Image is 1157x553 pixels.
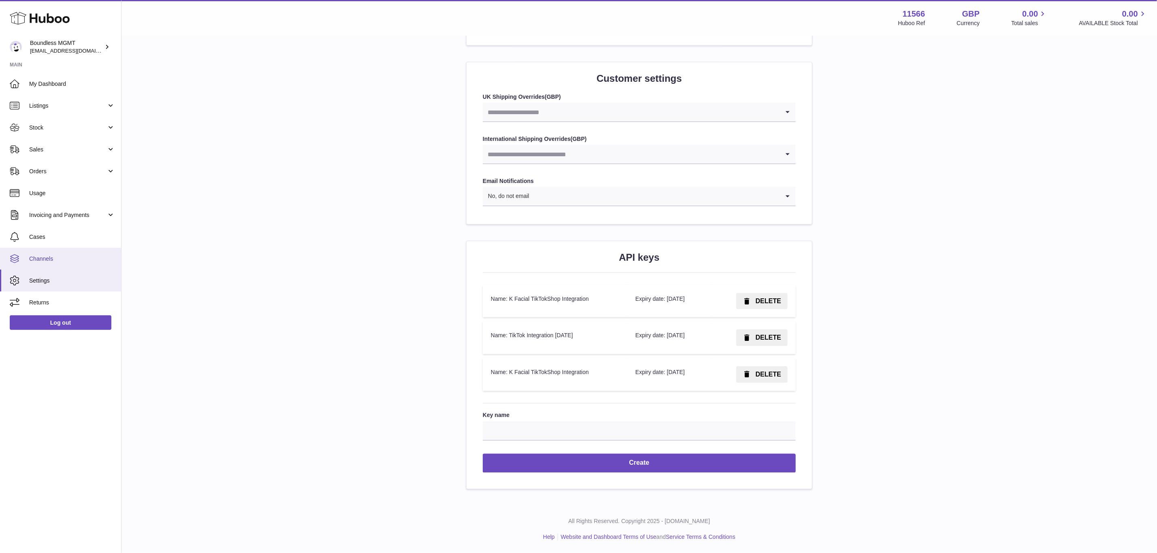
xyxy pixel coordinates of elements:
[1011,19,1047,27] span: Total sales
[10,41,22,53] img: internalAdmin-11566@internal.huboo.com
[1023,9,1038,19] span: 0.00
[483,103,780,121] input: Search for option
[736,366,788,383] button: DELETE
[483,412,796,419] label: Key name
[545,94,561,100] span: ( )
[483,187,796,206] div: Search for option
[627,358,710,391] td: Expiry date: [DATE]
[10,315,111,330] a: Log out
[29,299,115,306] span: Returns
[483,145,796,164] div: Search for option
[543,534,555,540] a: Help
[30,39,103,55] div: Boundless MGMT
[483,103,796,122] div: Search for option
[1079,19,1147,27] span: AVAILABLE Stock Total
[530,187,780,206] input: Search for option
[29,211,107,219] span: Invoicing and Payments
[571,136,587,142] span: ( )
[483,321,627,354] td: Name: TikTok Integration [DATE]
[483,135,796,143] label: International Shipping Overrides
[29,124,107,132] span: Stock
[1122,9,1138,19] span: 0.00
[128,518,1151,525] p: All Rights Reserved. Copyright 2025 - [DOMAIN_NAME]
[962,9,980,19] strong: GBP
[483,145,780,164] input: Search for option
[29,146,107,153] span: Sales
[756,334,781,341] span: DELETE
[558,534,735,541] li: and
[29,189,115,197] span: Usage
[666,534,735,540] a: Service Terms & Conditions
[483,358,627,391] td: Name: K Facial TikTokShop Integration
[483,72,796,85] h2: Customer settings
[29,277,115,285] span: Settings
[30,47,119,54] span: [EMAIL_ADDRESS][DOMAIN_NAME]
[898,19,925,27] div: Huboo Ref
[483,187,530,206] span: No, do not email
[736,293,788,310] button: DELETE
[29,255,115,263] span: Channels
[29,80,115,88] span: My Dashboard
[483,177,796,185] label: Email Notifications
[483,93,796,101] label: UK Shipping Overrides
[1011,9,1047,27] a: 0.00 Total sales
[756,298,781,304] span: DELETE
[756,371,781,378] span: DELETE
[29,168,107,175] span: Orders
[903,9,925,19] strong: 11566
[29,233,115,241] span: Cases
[627,285,710,318] td: Expiry date: [DATE]
[547,94,559,100] strong: GBP
[573,136,585,142] strong: GBP
[483,454,796,473] button: Create
[1079,9,1147,27] a: 0.00 AVAILABLE Stock Total
[483,285,627,318] td: Name: K Facial TikTokShop Integration
[736,330,788,346] button: DELETE
[561,534,656,540] a: Website and Dashboard Terms of Use
[29,102,107,110] span: Listings
[627,321,710,354] td: Expiry date: [DATE]
[483,251,796,264] h2: API keys
[957,19,980,27] div: Currency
